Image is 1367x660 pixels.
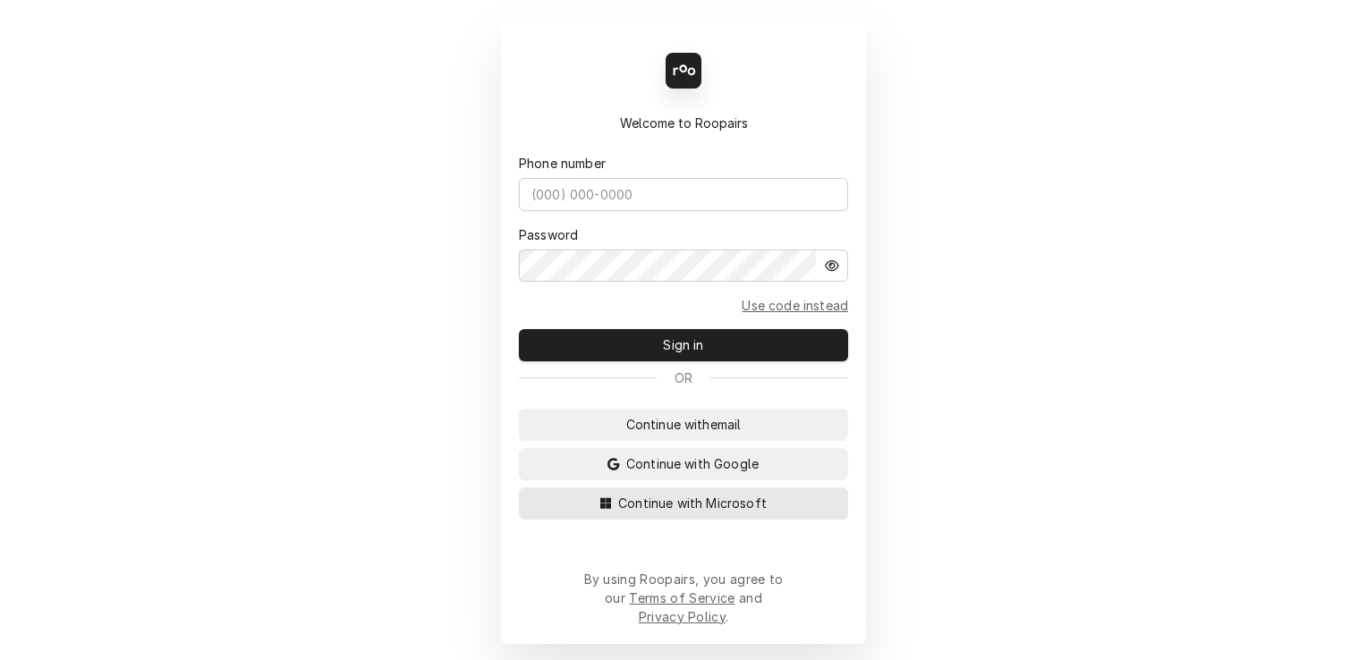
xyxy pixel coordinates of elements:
button: Continue with Microsoft [519,487,848,520]
span: Continue with Microsoft [615,494,770,512]
button: Sign in [519,329,848,361]
a: Go to Email and code form [742,296,848,315]
label: Phone number [519,154,606,173]
button: Continue withemail [519,409,848,441]
div: Or [519,368,848,387]
a: Terms of Service [629,590,734,605]
span: Continue with Google [623,454,762,473]
div: By using Roopairs, you agree to our and . [583,570,784,626]
input: (000) 000-0000 [519,178,848,211]
span: Sign in [659,335,707,354]
div: Welcome to Roopairs [519,114,848,132]
button: Continue with Google [519,448,848,480]
label: Password [519,225,578,244]
a: Privacy Policy [639,609,726,624]
span: Continue with email [623,415,745,434]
